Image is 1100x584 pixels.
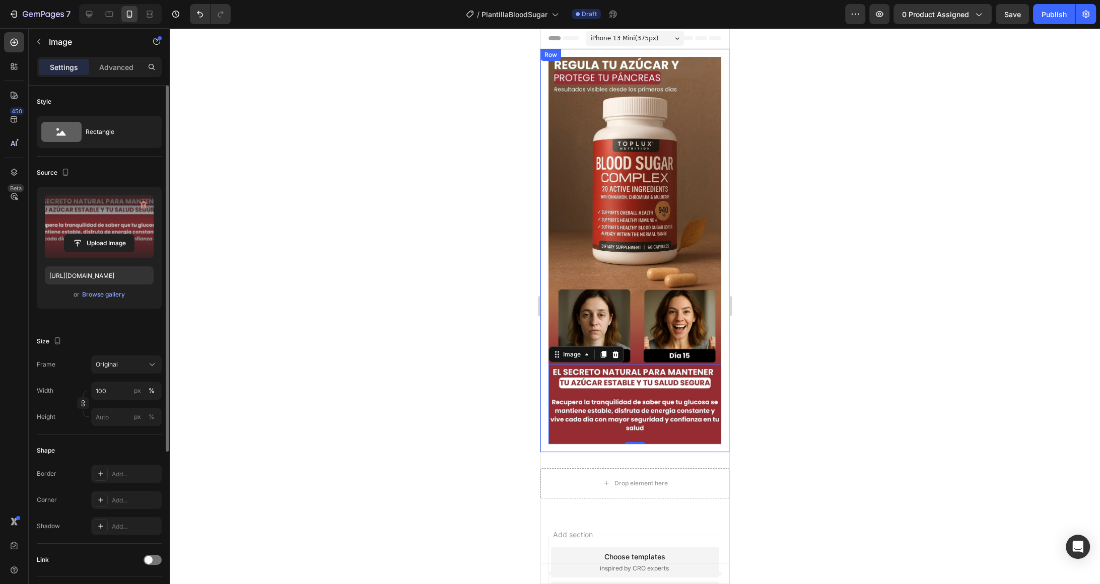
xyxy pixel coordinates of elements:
[131,411,144,423] button: %
[82,289,125,300] button: Browse gallery
[37,360,55,369] label: Frame
[146,385,158,397] button: px
[37,335,63,348] div: Size
[91,355,162,374] button: Original
[37,97,51,106] div: Style
[112,522,159,531] div: Add...
[902,9,969,20] span: 0 product assigned
[64,234,134,252] button: Upload Image
[37,555,49,564] div: Link
[4,4,75,24] button: 7
[99,62,133,72] p: Advanced
[146,411,158,423] button: px
[66,8,71,20] p: 7
[131,385,144,397] button: %
[149,412,155,421] div: %
[190,4,231,24] div: Undo/Redo
[893,4,992,24] button: 0 product assigned
[37,522,60,531] div: Shadow
[74,288,80,301] span: or
[134,386,141,395] div: px
[82,290,125,299] div: Browse gallery
[50,62,78,72] p: Settings
[149,386,155,395] div: %
[96,360,118,369] span: Original
[49,36,134,48] p: Image
[37,446,55,455] div: Shape
[37,469,56,478] div: Border
[582,10,597,19] span: Draft
[477,9,479,20] span: /
[91,382,162,400] input: px%
[37,166,72,180] div: Source
[540,28,729,584] iframe: Design area
[1004,10,1021,19] span: Save
[37,412,55,421] label: Height
[37,386,53,395] label: Width
[37,495,57,504] div: Corner
[112,470,159,479] div: Add...
[91,408,162,426] input: px%
[45,266,154,284] input: https://example.com/image.jpg
[482,9,547,20] span: PlantillaBloodSugar
[112,496,159,505] div: Add...
[996,4,1029,24] button: Save
[86,120,147,143] div: Rectangle
[134,412,141,421] div: px
[1042,9,1067,20] div: Publish
[1066,535,1090,559] div: Open Intercom Messenger
[1033,4,1075,24] button: Publish
[10,107,24,115] div: 450
[8,184,24,192] div: Beta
